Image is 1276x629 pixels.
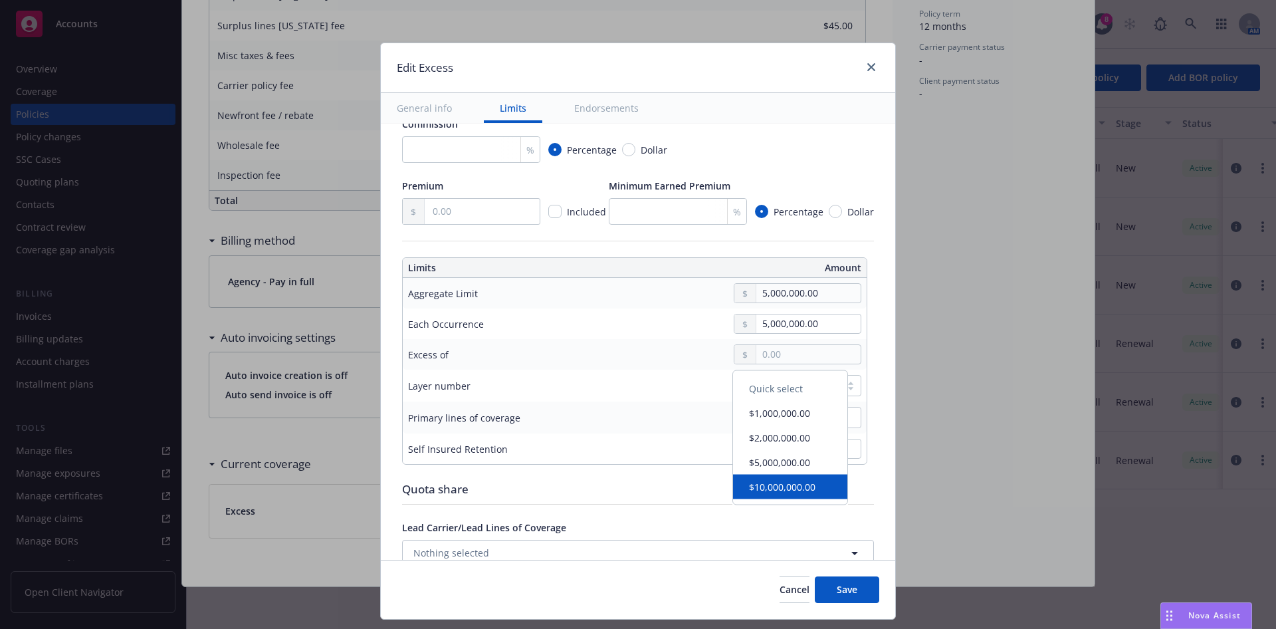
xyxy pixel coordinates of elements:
div: Quick select [733,376,847,401]
div: Each Occurrence [408,317,484,331]
div: Aggregate Limit [408,287,478,301]
button: Nova Assist [1160,602,1252,629]
th: Limits [403,258,588,278]
button: $1,000,000.00 [733,401,847,426]
input: 0.00 [756,314,861,333]
span: Percentage [567,143,617,157]
span: % [526,143,534,157]
span: Cancel [780,583,809,596]
input: 0.00 [756,345,861,364]
button: Endorsements [558,93,655,123]
th: Amount [639,258,867,278]
span: Included [567,205,606,218]
button: Nothing selected [402,540,874,566]
div: Drag to move [1161,603,1178,628]
button: $10,000,000.00 [733,475,847,499]
button: $5,000,000.00 [733,450,847,475]
input: Percentage [548,143,562,156]
input: Percentage [755,205,768,218]
button: Limits [484,93,542,123]
span: Percentage [774,205,823,219]
div: Primary lines of coverage [408,411,520,425]
span: Commission [402,118,458,130]
span: Save [837,583,857,596]
div: Self Insured Retention [408,442,508,456]
button: Cancel [780,576,809,603]
input: 0.00 [756,284,861,303]
h1: Edit Excess [397,59,453,76]
input: Dollar [622,143,635,156]
span: Minimum Earned Premium [609,180,730,192]
input: Dollar [829,205,842,218]
a: close [863,59,879,75]
div: Excess of [408,348,449,362]
div: Layer number [408,379,471,393]
button: General info [381,93,468,123]
span: % [733,205,741,219]
input: 0.00 [425,199,540,224]
button: Save [815,576,879,603]
span: Lead Carrier/Lead Lines of Coverage [402,521,566,534]
span: Dollar [641,143,667,157]
span: Premium [402,180,443,192]
span: Nova Assist [1188,610,1241,621]
span: Nothing selected [413,546,489,560]
span: Dollar [847,205,874,219]
button: $2,000,000.00 [733,426,847,450]
div: Quota share [402,481,874,498]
